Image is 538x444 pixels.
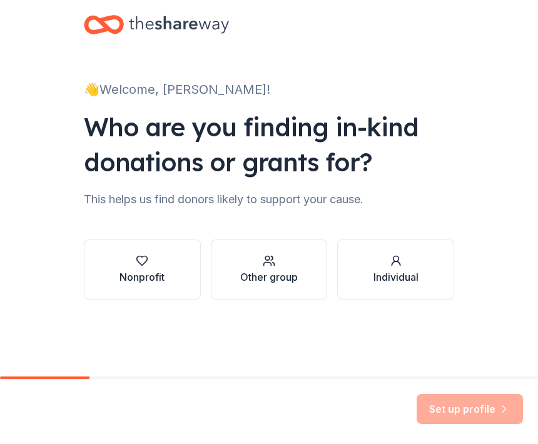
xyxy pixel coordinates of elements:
[337,240,454,300] button: Individual
[84,79,454,99] div: 👋 Welcome, [PERSON_NAME]!
[84,240,201,300] button: Nonprofit
[211,240,328,300] button: Other group
[240,270,298,285] div: Other group
[373,270,419,285] div: Individual
[84,109,454,179] div: Who are you finding in-kind donations or grants for?
[84,189,454,209] div: This helps us find donors likely to support your cause.
[119,270,165,285] div: Nonprofit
